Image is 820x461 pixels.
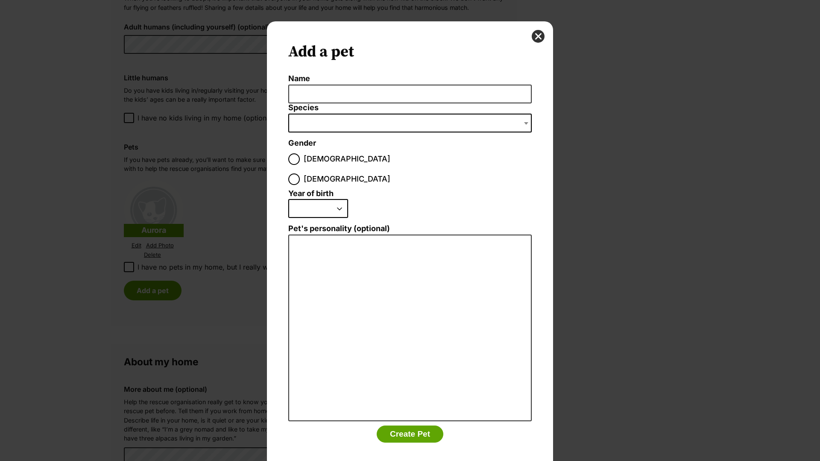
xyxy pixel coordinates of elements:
[304,173,390,185] span: [DEMOGRAPHIC_DATA]
[288,139,316,148] label: Gender
[377,426,443,443] button: Create Pet
[288,103,532,112] label: Species
[288,224,532,233] label: Pet's personality (optional)
[288,189,334,198] label: Year of birth
[288,43,532,62] h2: Add a pet
[288,74,532,83] label: Name
[304,153,390,165] span: [DEMOGRAPHIC_DATA]
[532,30,545,43] button: close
